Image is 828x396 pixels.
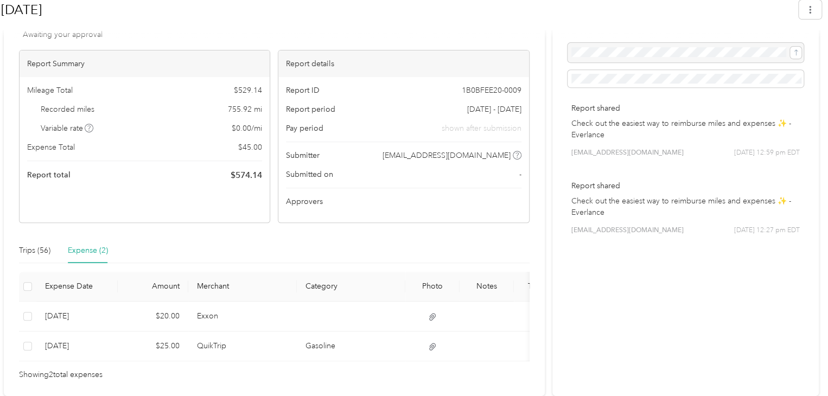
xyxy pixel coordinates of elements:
span: Report total [27,169,71,181]
th: Merchant [188,272,297,302]
th: Expense Date [36,272,118,302]
th: Amount [118,272,188,302]
td: - [514,302,557,331]
td: - [514,331,557,361]
td: 7-10-2025 [36,331,118,361]
th: Photo [405,272,460,302]
span: [EMAIL_ADDRESS][DOMAIN_NAME] [571,226,684,235]
div: Report details [278,50,528,77]
span: [DATE] 12:27 pm EDT [734,226,800,235]
td: Gasoline [297,331,405,361]
span: - [519,169,521,180]
td: QuikTrip [188,331,297,361]
span: Showing 2 total expenses [19,369,103,381]
td: 7-28-2025 [36,302,118,331]
span: Recorded miles [41,104,94,115]
span: shown after submission [442,123,521,134]
span: [EMAIL_ADDRESS][DOMAIN_NAME] [571,148,684,158]
p: Check out the easiest way to reimburse miles and expenses ✨ - Everlance [571,118,800,140]
span: Variable rate [41,123,94,134]
span: $ 45.00 [238,142,262,153]
div: Trips (56) [19,245,50,257]
div: Report Summary [20,50,270,77]
p: Report shared [571,103,800,114]
th: Notes [460,272,514,302]
span: [DATE] 12:59 pm EDT [734,148,800,158]
span: Pay period [286,123,323,134]
span: Report ID [286,85,320,96]
span: $ 0.00 / mi [232,123,262,134]
div: Expense (2) [68,245,108,257]
span: Submitted on [286,169,333,180]
span: 755.92 mi [228,104,262,115]
p: Report shared [571,180,800,191]
span: [DATE] - [DATE] [467,104,521,115]
td: $25.00 [118,331,188,361]
span: Expense Total [27,142,75,153]
span: Approvers [286,196,323,207]
th: Category [297,272,405,302]
span: Submitter [286,150,320,161]
span: 1B0BFEE20-0009 [462,85,521,96]
td: $20.00 [118,302,188,331]
span: [EMAIL_ADDRESS][DOMAIN_NAME] [383,150,511,161]
th: Tags [514,272,557,302]
p: Check out the easiest way to reimburse miles and expenses ✨ - Everlance [571,195,800,218]
td: Exxon [188,302,297,331]
span: $ 529.14 [234,85,262,96]
span: $ 574.14 [231,169,262,182]
span: Mileage Total [27,85,73,96]
span: Report period [286,104,335,115]
div: Tags [523,282,549,291]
